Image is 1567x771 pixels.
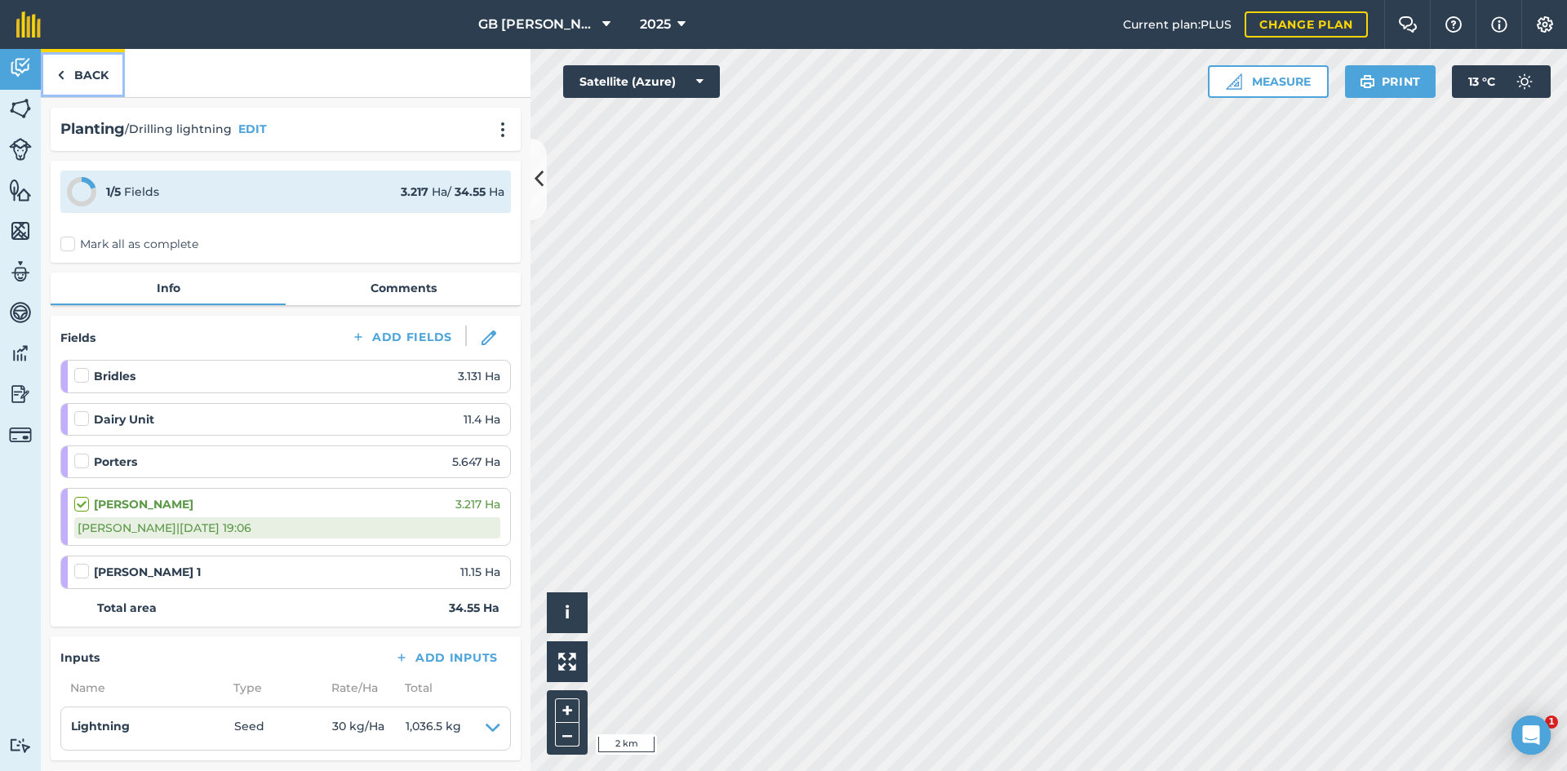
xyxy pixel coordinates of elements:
img: svg+xml;base64,PD94bWwgdmVyc2lvbj0iMS4wIiBlbmNvZGluZz0idXRmLTgiPz4KPCEtLSBHZW5lcmF0b3I6IEFkb2JlIE... [9,341,32,366]
img: svg+xml;base64,PD94bWwgdmVyc2lvbj0iMS4wIiBlbmNvZGluZz0idXRmLTgiPz4KPCEtLSBHZW5lcmF0b3I6IEFkb2JlIE... [9,423,32,446]
img: svg+xml;base64,PD94bWwgdmVyc2lvbj0iMS4wIiBlbmNvZGluZz0idXRmLTgiPz4KPCEtLSBHZW5lcmF0b3I6IEFkb2JlIE... [9,738,32,753]
span: 1,036.5 kg [406,717,461,740]
img: A cog icon [1535,16,1555,33]
a: Comments [286,273,521,304]
span: 5.647 Ha [452,453,500,471]
span: Name [60,679,224,697]
a: Info [51,273,286,304]
button: Add Fields [338,326,465,348]
span: i [565,602,570,623]
strong: Porters [94,453,137,471]
strong: Dairy Unit [94,410,154,428]
a: Change plan [1245,11,1368,38]
img: Ruler icon [1226,73,1242,90]
span: 11.4 Ha [464,410,500,428]
img: svg+xml;base64,PHN2ZyB4bWxucz0iaHR0cDovL3d3dy53My5vcmcvMjAwMC9zdmciIHdpZHRoPSIyMCIgaGVpZ2h0PSIyNC... [493,122,513,138]
strong: Bridles [94,367,135,385]
strong: 3.217 [401,184,428,199]
span: 3.217 Ha [455,495,500,513]
span: 30 kg / Ha [332,717,406,740]
span: Seed [234,717,332,740]
button: EDIT [238,120,267,138]
button: Measure [1208,65,1329,98]
h4: Inputs [60,649,100,667]
img: svg+xml;base64,PHN2ZyB4bWxucz0iaHR0cDovL3d3dy53My5vcmcvMjAwMC9zdmciIHdpZHRoPSI1NiIgaGVpZ2h0PSI2MC... [9,219,32,243]
div: Fields [106,183,159,201]
button: Print [1345,65,1436,98]
strong: Total area [97,599,157,617]
label: Mark all as complete [60,236,198,253]
img: svg+xml;base64,PHN2ZyB4bWxucz0iaHR0cDovL3d3dy53My5vcmcvMjAwMC9zdmciIHdpZHRoPSIxOSIgaGVpZ2h0PSIyNC... [1360,72,1375,91]
span: 3.131 Ha [458,367,500,385]
button: Add Inputs [381,646,511,669]
img: svg+xml;base64,PHN2ZyB4bWxucz0iaHR0cDovL3d3dy53My5vcmcvMjAwMC9zdmciIHdpZHRoPSI5IiBoZWlnaHQ9IjI0Ii... [57,65,64,85]
img: svg+xml;base64,PHN2ZyB4bWxucz0iaHR0cDovL3d3dy53My5vcmcvMjAwMC9zdmciIHdpZHRoPSIxNyIgaGVpZ2h0PSIxNy... [1491,15,1507,34]
img: svg+xml;base64,PD94bWwgdmVyc2lvbj0iMS4wIiBlbmNvZGluZz0idXRmLTgiPz4KPCEtLSBHZW5lcmF0b3I6IEFkb2JlIE... [9,300,32,325]
div: Ha / Ha [401,183,504,201]
strong: [PERSON_NAME] 1 [94,563,201,581]
button: 13 °C [1452,65,1551,98]
span: 2025 [640,15,671,34]
a: Back [41,49,125,97]
img: fieldmargin Logo [16,11,41,38]
img: A question mark icon [1444,16,1463,33]
div: [PERSON_NAME] | [DATE] 19:06 [74,517,500,538]
img: svg+xml;base64,PD94bWwgdmVyc2lvbj0iMS4wIiBlbmNvZGluZz0idXRmLTgiPz4KPCEtLSBHZW5lcmF0b3I6IEFkb2JlIE... [9,55,32,80]
span: Current plan : PLUS [1123,16,1232,33]
span: Type [224,679,322,697]
span: 11.15 Ha [460,563,500,581]
img: svg+xml;base64,PHN2ZyB3aWR0aD0iMTgiIGhlaWdodD0iMTgiIHZpZXdCb3g9IjAgMCAxOCAxOCIgZmlsbD0ibm9uZSIgeG... [482,330,496,345]
img: svg+xml;base64,PD94bWwgdmVyc2lvbj0iMS4wIiBlbmNvZGluZz0idXRmLTgiPz4KPCEtLSBHZW5lcmF0b3I6IEFkb2JlIE... [1508,65,1541,98]
span: GB [PERSON_NAME] Farms [478,15,596,34]
span: 13 ° C [1468,65,1495,98]
img: svg+xml;base64,PD94bWwgdmVyc2lvbj0iMS4wIiBlbmNvZGluZz0idXRmLTgiPz4KPCEtLSBHZW5lcmF0b3I6IEFkb2JlIE... [9,259,32,284]
span: Rate/ Ha [322,679,395,697]
img: svg+xml;base64,PD94bWwgdmVyc2lvbj0iMS4wIiBlbmNvZGluZz0idXRmLTgiPz4KPCEtLSBHZW5lcmF0b3I6IEFkb2JlIE... [9,138,32,161]
strong: [PERSON_NAME] [94,495,193,513]
button: – [555,723,579,747]
h2: Planting [60,117,125,141]
div: Open Intercom Messenger [1512,716,1551,755]
button: i [547,592,588,633]
img: Two speech bubbles overlapping with the left bubble in the forefront [1398,16,1418,33]
img: Four arrows, one pointing top left, one top right, one bottom right and the last bottom left [558,653,576,671]
strong: 34.55 [455,184,486,199]
span: 1 [1545,716,1558,729]
img: svg+xml;base64,PHN2ZyB4bWxucz0iaHR0cDovL3d3dy53My5vcmcvMjAwMC9zdmciIHdpZHRoPSI1NiIgaGVpZ2h0PSI2MC... [9,178,32,202]
h4: Lightning [71,717,234,735]
span: / Drilling lightning [125,120,232,138]
button: Satellite (Azure) [563,65,720,98]
img: svg+xml;base64,PHN2ZyB4bWxucz0iaHR0cDovL3d3dy53My5vcmcvMjAwMC9zdmciIHdpZHRoPSI1NiIgaGVpZ2h0PSI2MC... [9,96,32,121]
summary: LightningSeed30 kg/Ha1,036.5 kg [71,717,500,740]
h4: Fields [60,329,95,347]
button: + [555,698,579,723]
img: svg+xml;base64,PD94bWwgdmVyc2lvbj0iMS4wIiBlbmNvZGluZz0idXRmLTgiPz4KPCEtLSBHZW5lcmF0b3I6IEFkb2JlIE... [9,382,32,406]
span: Total [395,679,433,697]
strong: 34.55 Ha [449,599,499,617]
strong: 1 / 5 [106,184,121,199]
